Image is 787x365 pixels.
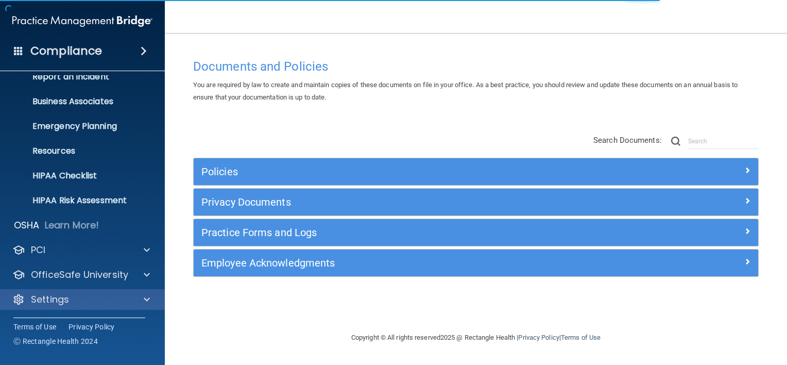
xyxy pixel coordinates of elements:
p: HIPAA Risk Assessment [7,195,147,206]
p: Resources [7,146,147,156]
a: Terms of Use [561,334,601,341]
p: Learn More! [45,219,99,231]
h5: Practice Forms and Logs [201,227,609,238]
h5: Employee Acknowledgments [201,257,609,269]
span: Ⓒ Rectangle Health 2024 [13,336,98,346]
p: PCI [31,244,45,256]
p: Emergency Planning [7,121,147,131]
img: PMB logo [12,11,152,31]
p: Report an Incident [7,72,147,82]
input: Search [688,134,759,149]
span: Search Documents: [593,136,662,145]
h5: Policies [201,166,609,177]
a: Practice Forms and Logs [201,224,750,241]
p: OSHA [14,219,40,231]
p: OfficeSafe University [31,269,128,281]
h5: Privacy Documents [201,196,609,208]
a: Policies [201,163,750,180]
iframe: Drift Widget Chat Controller [609,309,775,350]
a: Privacy Policy [518,334,559,341]
a: Privacy Documents [201,194,750,210]
a: OfficeSafe University [12,269,150,281]
a: Settings [12,293,150,306]
p: HIPAA Checklist [7,171,147,181]
a: Terms of Use [13,322,56,332]
div: Copyright © All rights reserved 2025 @ Rectangle Health | | [288,321,664,354]
p: Business Associates [7,96,147,107]
a: PCI [12,244,150,256]
a: Privacy Policy [69,322,115,332]
h4: Documents and Policies [193,60,759,73]
span: You are required by law to create and maintain copies of these documents on file in your office. ... [193,81,738,101]
a: Employee Acknowledgments [201,255,750,271]
h4: Compliance [30,44,102,58]
img: ic-search.3b580494.png [671,137,680,146]
p: Settings [31,293,69,306]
